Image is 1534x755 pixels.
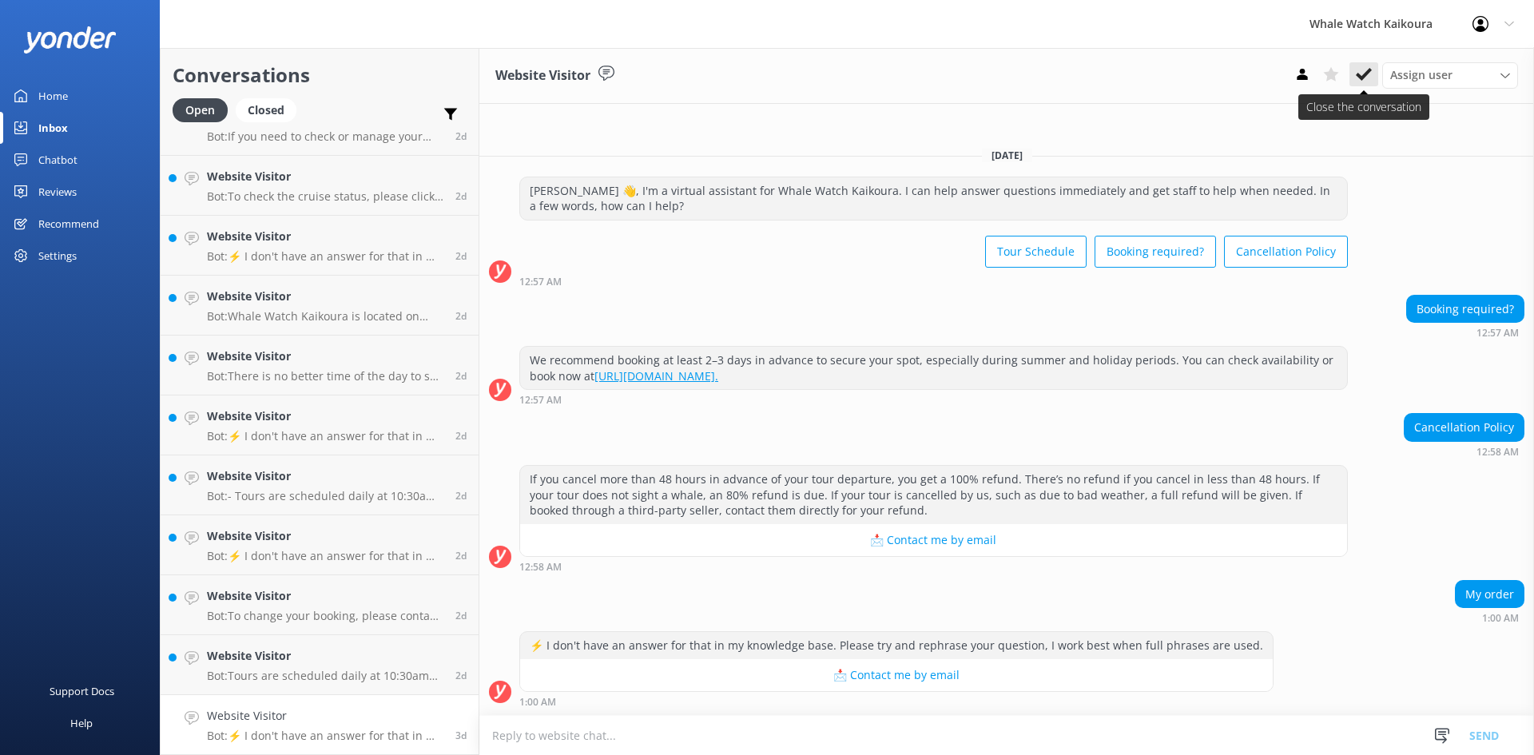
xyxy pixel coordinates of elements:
[38,208,99,240] div: Recommend
[519,697,556,707] strong: 1:00 AM
[161,276,479,336] a: Website VisitorBot:Whale Watch Kaikoura is located on [STREET_ADDRESS]. We are the only building ...
[173,60,467,90] h2: Conversations
[38,240,77,272] div: Settings
[207,228,443,245] h4: Website Visitor
[161,395,479,455] a: Website VisitorBot:⚡ I don't have an answer for that in my knowledge base. Please try and rephras...
[207,288,443,305] h4: Website Visitor
[24,26,116,53] img: yonder-white-logo.png
[1404,446,1524,457] div: 12:58am 08-Aug-2025 (UTC +12:00) Pacific/Auckland
[455,189,467,203] span: 06:31am 09-Aug-2025 (UTC +12:00) Pacific/Auckland
[50,675,114,707] div: Support Docs
[173,101,236,118] a: Open
[455,429,467,443] span: 10:14pm 08-Aug-2025 (UTC +12:00) Pacific/Auckland
[455,549,467,562] span: 05:39pm 08-Aug-2025 (UTC +12:00) Pacific/Auckland
[455,249,467,263] span: 12:47am 09-Aug-2025 (UTC +12:00) Pacific/Auckland
[519,394,1348,405] div: 12:57am 08-Aug-2025 (UTC +12:00) Pacific/Auckland
[207,189,443,204] p: Bot: To check the cruise status, please click the Cruise Status button at the top of our website ...
[161,156,479,216] a: Website VisitorBot:To check the cruise status, please click the Cruise Status button at the top o...
[520,466,1347,524] div: If you cancel more than 48 hours in advance of your tour departure, you get a 100% refund. There’...
[1456,581,1524,608] div: My order
[161,575,479,635] a: Website VisitorBot:To change your booking, please contact us directly at [PHONE_NUMBER] or [EMAIL...
[519,277,562,287] strong: 12:57 AM
[520,347,1347,389] div: We recommend booking at least 2–3 days in advance to secure your spot, especially during summer a...
[161,336,479,395] a: Website VisitorBot:There is no better time of the day to see whales; they can be seen all year ro...
[520,524,1347,556] button: 📩 Contact me by email
[1476,447,1519,457] strong: 12:58 AM
[519,395,562,405] strong: 12:57 AM
[520,177,1347,220] div: [PERSON_NAME] 👋, I'm a virtual assistant for Whale Watch Kaikoura. I can help answer questions im...
[70,707,93,739] div: Help
[207,549,443,563] p: Bot: ⚡ I don't have an answer for that in my knowledge base. Please try and rephrase your questio...
[38,144,77,176] div: Chatbot
[207,669,443,683] p: Bot: Tours are scheduled daily at 10:30am year-round. Additional tours may be added at 07:45 and ...
[161,635,479,695] a: Website VisitorBot:Tours are scheduled daily at 10:30am year-round. Additional tours may be added...
[161,515,479,575] a: Website VisitorBot:⚡ I don't have an answer for that in my knowledge base. Please try and rephras...
[207,467,443,485] h4: Website Visitor
[1095,236,1216,268] button: Booking required?
[161,695,479,755] a: Website VisitorBot:⚡ I don't have an answer for that in my knowledge base. Please try and rephras...
[1390,66,1453,84] span: Assign user
[519,696,1274,707] div: 01:00am 08-Aug-2025 (UTC +12:00) Pacific/Auckland
[519,562,562,572] strong: 12:58 AM
[207,309,443,324] p: Bot: Whale Watch Kaikoura is located on [STREET_ADDRESS]. We are the only building on this road. ...
[1407,296,1524,323] div: Booking required?
[1405,414,1524,441] div: Cancellation Policy
[520,632,1273,659] div: ⚡ I don't have an answer for that in my knowledge base. Please try and rephrase your question, I ...
[982,149,1032,162] span: [DATE]
[207,729,443,743] p: Bot: ⚡ I don't have an answer for that in my knowledge base. Please try and rephrase your questio...
[455,609,467,622] span: 05:04pm 08-Aug-2025 (UTC +12:00) Pacific/Auckland
[161,216,479,276] a: Website VisitorBot:⚡ I don't have an answer for that in my knowledge base. Please try and rephras...
[207,407,443,425] h4: Website Visitor
[985,236,1087,268] button: Tour Schedule
[207,249,443,264] p: Bot: ⚡ I don't have an answer for that in my knowledge base. Please try and rephrase your questio...
[207,429,443,443] p: Bot: ⚡ I don't have an answer for that in my knowledge base. Please try and rephrase your questio...
[1455,612,1524,623] div: 01:00am 08-Aug-2025 (UTC +12:00) Pacific/Auckland
[207,707,443,725] h4: Website Visitor
[236,101,304,118] a: Closed
[38,176,77,208] div: Reviews
[1382,62,1518,88] div: Assign User
[1406,327,1524,338] div: 12:57am 08-Aug-2025 (UTC +12:00) Pacific/Auckland
[207,348,443,365] h4: Website Visitor
[236,98,296,122] div: Closed
[207,168,443,185] h4: Website Visitor
[38,80,68,112] div: Home
[455,129,467,143] span: 06:49am 09-Aug-2025 (UTC +12:00) Pacific/Auckland
[207,587,443,605] h4: Website Visitor
[207,129,443,144] p: Bot: If you need to check or manage your booking, please refer to the "MANAGE BOOKING PORTAL" lin...
[207,489,443,503] p: Bot: - Tours are scheduled daily at 10:30am year-round. - Extra tours may be added at 07:45am and...
[519,561,1348,572] div: 12:58am 08-Aug-2025 (UTC +12:00) Pacific/Auckland
[38,112,68,144] div: Inbox
[207,647,443,665] h4: Website Visitor
[520,659,1273,691] button: 📩 Contact me by email
[207,369,443,383] p: Bot: There is no better time of the day to see whales; they can be seen all year round.
[1476,328,1519,338] strong: 12:57 AM
[455,489,467,503] span: 08:48pm 08-Aug-2025 (UTC +12:00) Pacific/Auckland
[455,309,467,323] span: 11:17pm 08-Aug-2025 (UTC +12:00) Pacific/Auckland
[1482,614,1519,623] strong: 1:00 AM
[161,455,479,515] a: Website VisitorBot:- Tours are scheduled daily at 10:30am year-round. - Extra tours may be added ...
[594,368,718,383] a: [URL][DOMAIN_NAME].
[207,609,443,623] p: Bot: To change your booking, please contact us directly at [PHONE_NUMBER] or [EMAIL_ADDRESS][DOMA...
[173,98,228,122] div: Open
[519,276,1348,287] div: 12:57am 08-Aug-2025 (UTC +12:00) Pacific/Auckland
[455,369,467,383] span: 10:40pm 08-Aug-2025 (UTC +12:00) Pacific/Auckland
[207,527,443,545] h4: Website Visitor
[495,66,590,86] h3: Website Visitor
[455,729,467,742] span: 01:00am 08-Aug-2025 (UTC +12:00) Pacific/Auckland
[1224,236,1348,268] button: Cancellation Policy
[455,669,467,682] span: 04:21pm 08-Aug-2025 (UTC +12:00) Pacific/Auckland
